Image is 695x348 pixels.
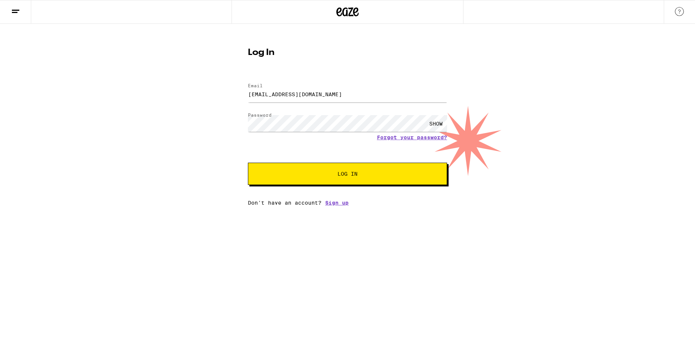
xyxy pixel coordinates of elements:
label: Email [248,83,263,88]
a: Sign up [325,200,349,206]
input: Email [248,86,447,103]
button: Log In [248,163,447,185]
div: Don't have an account? [248,200,447,206]
span: Log In [337,171,358,176]
h1: Log In [248,48,447,57]
label: Password [248,113,272,117]
div: SHOW [425,115,447,132]
a: Forgot your password? [377,134,447,140]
